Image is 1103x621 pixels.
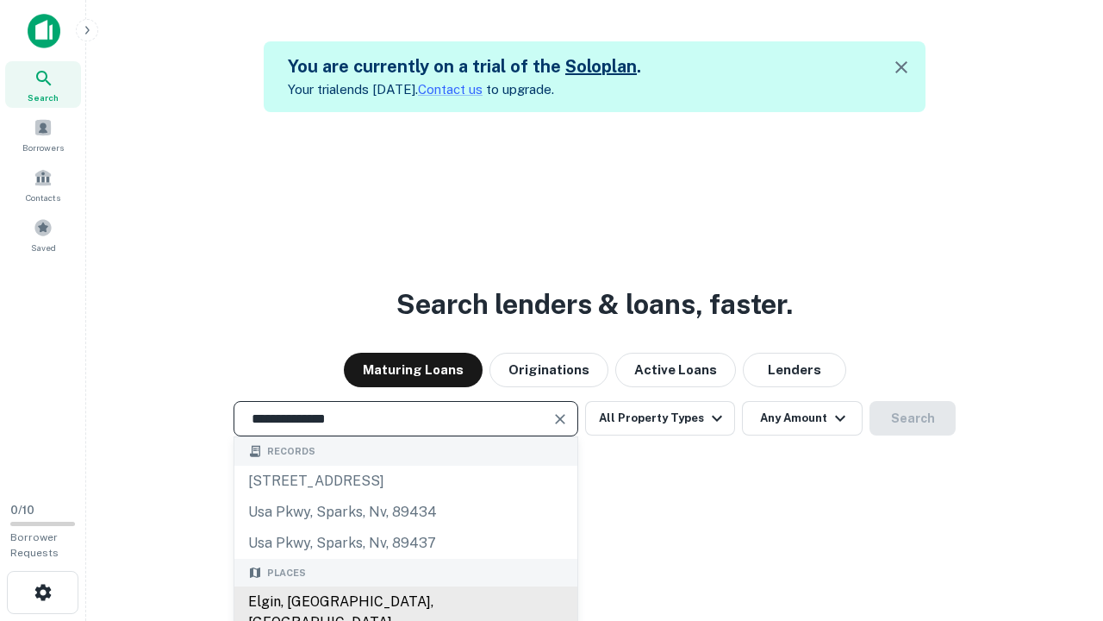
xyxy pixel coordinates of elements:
[234,528,577,559] div: usa pkwy, sparks, nv, 89437
[5,211,81,258] a: Saved
[396,284,793,325] h3: Search lenders & loans, faster.
[10,531,59,559] span: Borrower Requests
[565,56,637,77] a: Soloplan
[31,241,56,254] span: Saved
[1017,483,1103,566] iframe: Chat Widget
[489,353,608,387] button: Originations
[26,191,60,204] span: Contacts
[10,504,34,517] span: 0 / 10
[585,401,735,436] button: All Property Types
[743,353,846,387] button: Lenders
[288,79,641,100] p: Your trial ends [DATE]. to upgrade.
[344,353,483,387] button: Maturing Loans
[28,91,59,104] span: Search
[267,566,306,580] span: Places
[742,401,863,436] button: Any Amount
[234,497,577,528] div: usa pkwy, sparks, nv, 89434
[615,353,736,387] button: Active Loans
[5,111,81,158] a: Borrowers
[5,161,81,208] a: Contacts
[5,61,81,108] a: Search
[267,444,315,459] span: Records
[418,82,483,97] a: Contact us
[548,407,572,431] button: Clear
[28,14,60,48] img: capitalize-icon.png
[234,466,577,497] div: [STREET_ADDRESS]
[288,53,641,79] h5: You are currently on a trial of the .
[22,141,64,154] span: Borrowers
